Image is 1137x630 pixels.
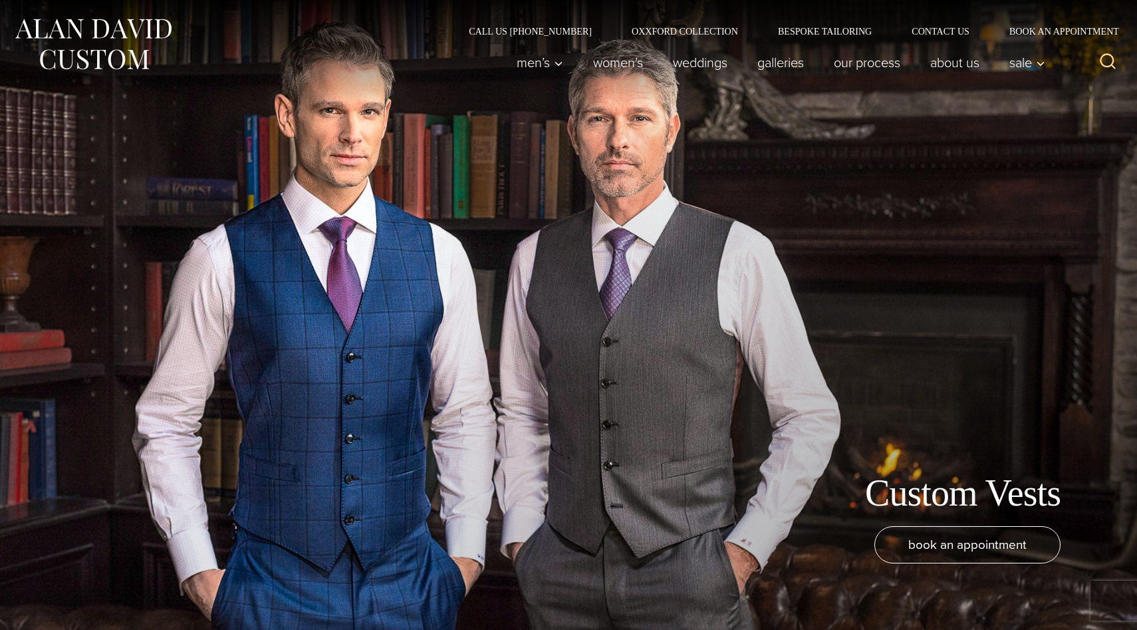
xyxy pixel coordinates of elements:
[743,49,819,76] a: Galleries
[865,471,1061,516] h1: Custom Vests
[916,49,995,76] a: About Us
[908,535,1027,554] span: book an appointment
[502,49,1053,76] nav: Primary Navigation
[658,49,743,76] a: weddings
[517,56,563,69] span: Men’s
[874,526,1061,563] a: book an appointment
[892,27,989,36] a: Contact Us
[1092,47,1124,79] button: View Search Form
[758,27,892,36] a: Bespoke Tailoring
[449,27,1124,36] nav: Secondary Navigation
[819,49,916,76] a: Our Process
[989,27,1124,36] a: Book an Appointment
[449,27,612,36] a: Call Us [PHONE_NUMBER]
[1009,56,1045,69] span: Sale
[13,15,173,74] img: Alan David Custom
[578,49,658,76] a: Women’s
[612,27,758,36] a: Oxxford Collection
